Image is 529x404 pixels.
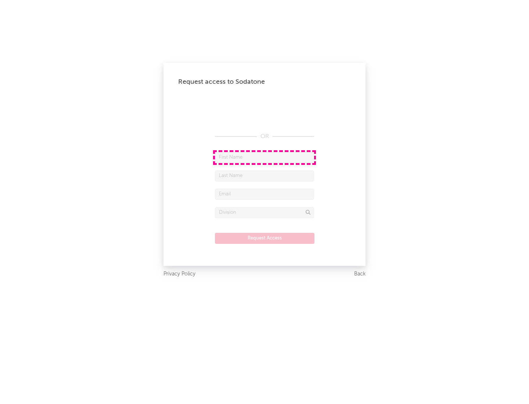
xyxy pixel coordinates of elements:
[215,152,314,163] input: First Name
[215,233,314,244] button: Request Access
[215,132,314,141] div: OR
[215,189,314,200] input: Email
[215,207,314,218] input: Division
[354,270,366,279] a: Back
[163,270,195,279] a: Privacy Policy
[215,170,314,181] input: Last Name
[178,77,351,86] div: Request access to Sodatone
